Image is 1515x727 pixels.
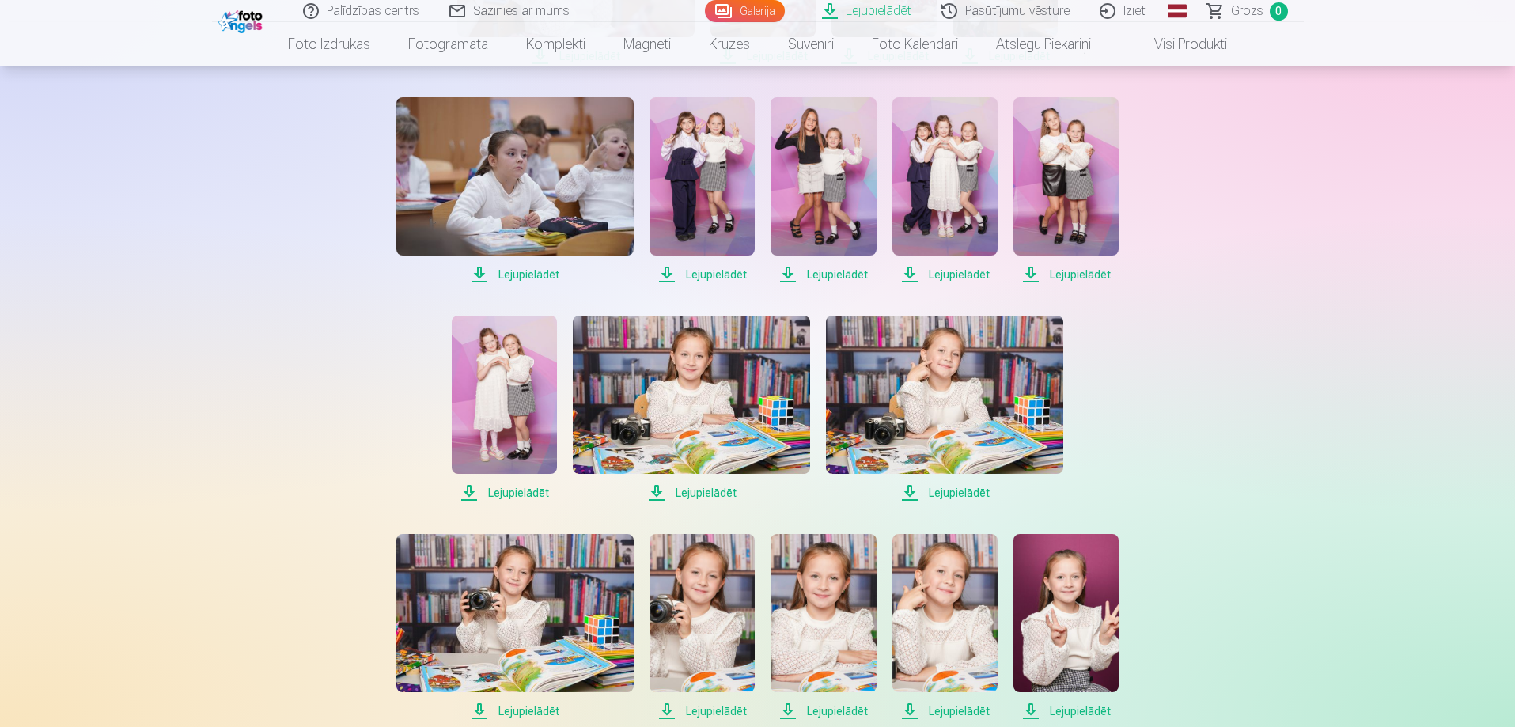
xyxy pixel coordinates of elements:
span: Lejupielādēt [650,265,755,284]
span: Lejupielādēt [1013,265,1119,284]
a: Lejupielādēt [573,316,810,502]
span: Lejupielādēt [892,702,998,721]
a: Magnēti [604,22,690,66]
a: Lejupielādēt [1013,97,1119,284]
span: Lejupielādēt [396,702,634,721]
a: Foto kalendāri [853,22,977,66]
span: Grozs [1231,2,1263,21]
span: Lejupielādēt [771,265,876,284]
span: Lejupielādēt [396,265,634,284]
span: Lejupielādēt [771,702,876,721]
a: Lejupielādēt [396,534,634,721]
a: Lejupielādēt [826,316,1063,502]
span: Lejupielādēt [1013,702,1119,721]
a: Suvenīri [769,22,853,66]
a: Lejupielādēt [771,97,876,284]
a: Lejupielādēt [771,534,876,721]
a: Lejupielādēt [396,97,634,284]
span: 0 [1270,2,1288,21]
span: Lejupielādēt [892,265,998,284]
a: Fotogrāmata [389,22,507,66]
a: Lejupielādēt [892,534,998,721]
a: Foto izdrukas [269,22,389,66]
a: Lejupielādēt [650,97,755,284]
a: Lejupielādēt [892,97,998,284]
span: Lejupielādēt [573,483,810,502]
a: Atslēgu piekariņi [977,22,1110,66]
a: Lejupielādēt [650,534,755,721]
a: Krūzes [690,22,769,66]
span: Lejupielādēt [826,483,1063,502]
span: Lejupielādēt [452,483,557,502]
a: Visi produkti [1110,22,1246,66]
img: /fa1 [218,6,267,33]
a: Lejupielādēt [452,316,557,502]
a: Komplekti [507,22,604,66]
span: Lejupielādēt [650,702,755,721]
a: Lejupielādēt [1013,534,1119,721]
